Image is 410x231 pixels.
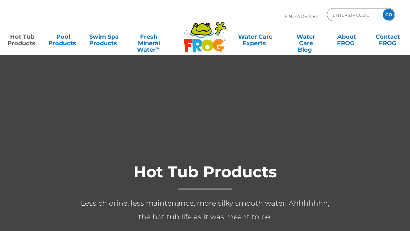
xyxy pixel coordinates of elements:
a: Water CareBlog [290,30,322,43]
input: Zip Code Form [332,10,376,20]
p: Find A Dealer [285,8,319,24]
a: Hot TubProducts [6,30,38,43]
h1: Hot Tub Products [75,163,335,190]
a: AboutFROG [331,30,363,43]
a: PoolProducts [47,30,79,43]
sup: ∞ [156,45,159,50]
a: Water CareExperts [229,30,281,43]
img: Frog Products Logo [180,13,230,53]
a: Fresh MineralWater∞ [129,30,169,43]
a: Swim SpaProducts [88,30,120,43]
a: ContactFROG [372,30,404,43]
input: GO [383,9,394,20]
p: Less chlorine, less maintenance, more silky smooth water. Ahhhhhhh, the hot tub life as it was me... [75,197,335,224]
